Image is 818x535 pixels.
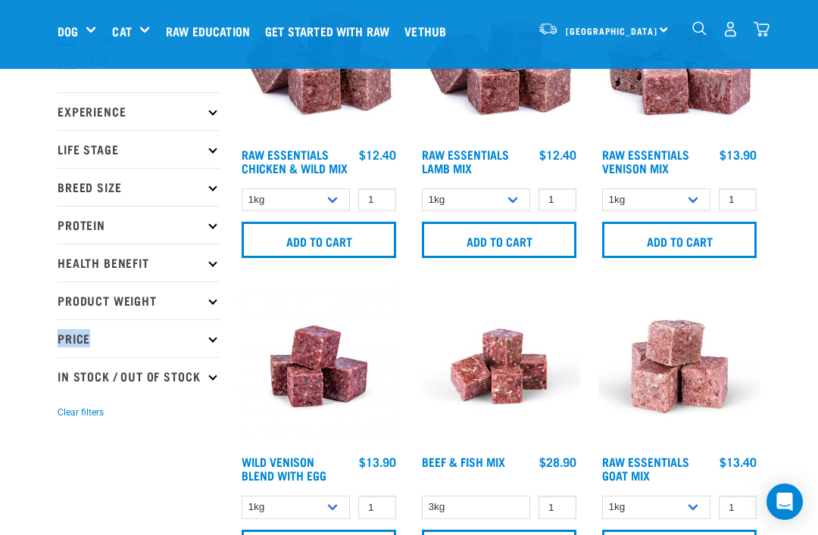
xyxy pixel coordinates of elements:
img: Goat M Ix 38448 [598,285,760,447]
p: Health Benefit [58,244,220,281]
img: Beef Mackerel 1 [418,285,580,447]
input: 1 [358,496,396,519]
input: 1 [719,496,757,519]
a: Raw Education [162,1,261,61]
input: 1 [539,188,576,212]
input: Add to cart [242,222,396,258]
a: Raw Essentials Goat Mix [602,458,689,478]
img: user.png [723,21,738,37]
a: Vethub [401,1,457,61]
a: Cat [112,22,131,40]
a: Get started with Raw [261,1,401,61]
input: 1 [539,496,576,519]
input: Add to cart [422,222,576,258]
p: In Stock / Out Of Stock [58,357,220,395]
img: home-icon-1@2x.png [692,21,707,36]
label: Cat [66,51,114,70]
div: $13.90 [720,148,757,161]
div: $13.90 [359,455,396,468]
a: Wild Venison Blend with Egg [242,458,326,478]
div: Open Intercom Messenger [766,484,803,520]
p: Breed Size [58,168,220,206]
a: Raw Essentials Lamb Mix [422,151,509,171]
p: Protein [58,206,220,244]
div: $12.40 [359,148,396,161]
p: Experience [58,92,220,130]
button: Clear filters [58,406,104,419]
a: Raw Essentials Chicken & Wild Mix [242,151,348,171]
img: home-icon@2x.png [754,21,770,37]
div: $13.40 [720,455,757,468]
a: Raw Essentials Venison Mix [602,151,689,171]
a: Beef & Fish Mix [422,458,505,465]
p: Life Stage [58,130,220,168]
input: 1 [719,188,757,212]
p: Price [58,319,220,357]
input: Add to cart [602,222,757,258]
div: $12.40 [539,148,576,161]
span: [GEOGRAPHIC_DATA] [566,28,657,33]
img: van-moving.png [538,22,558,36]
p: Product Weight [58,281,220,319]
div: $28.90 [539,455,576,468]
img: Venison Egg 1616 [238,285,400,447]
a: Dog [58,22,78,40]
input: 1 [358,188,396,212]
